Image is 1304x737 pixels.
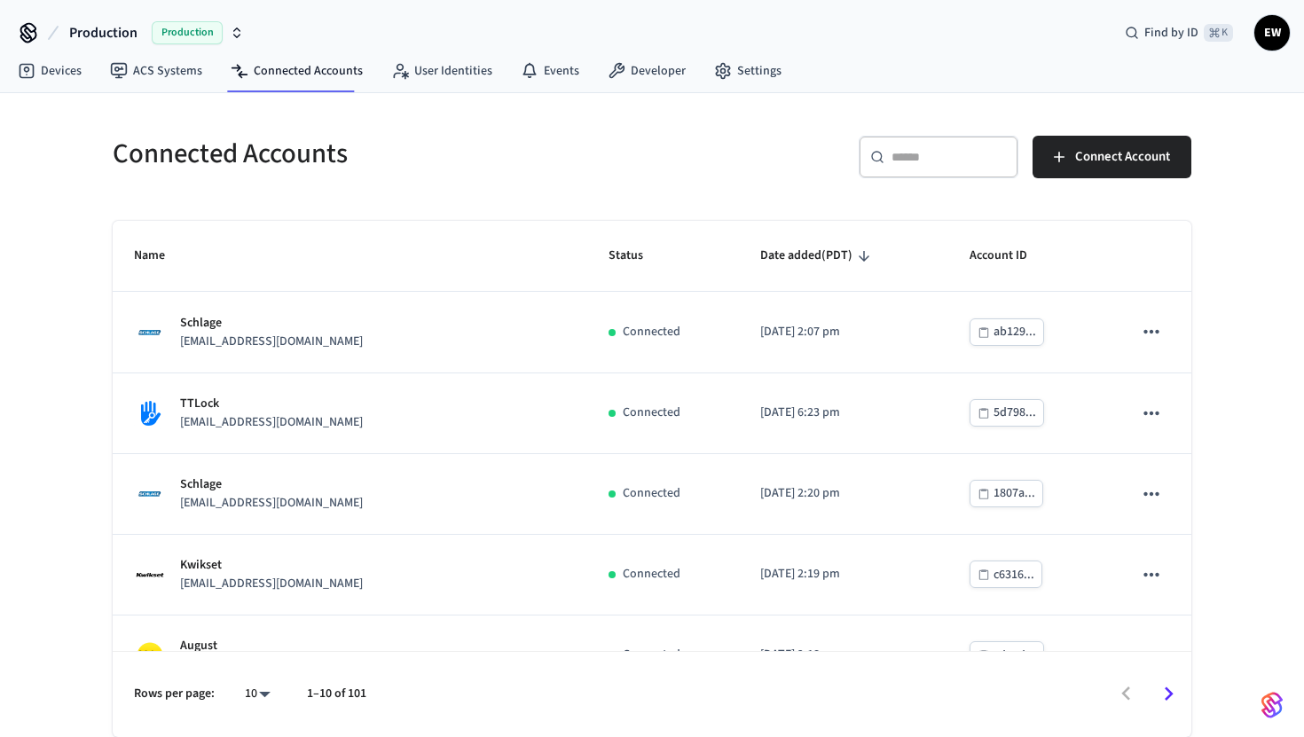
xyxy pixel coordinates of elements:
[4,55,96,87] a: Devices
[134,397,166,429] img: TTLock Logo, Square
[994,564,1034,586] div: c6316...
[377,55,507,87] a: User Identities
[180,475,363,494] p: Schlage
[1111,17,1247,49] div: Find by ID⌘ K
[760,242,876,270] span: Date added(PDT)
[134,242,188,270] span: Name
[760,565,927,584] p: [DATE] 2:19 pm
[1261,691,1283,719] img: SeamLogoGradient.69752ec5.svg
[970,242,1050,270] span: Account ID
[1204,24,1233,42] span: ⌘ K
[180,413,363,432] p: [EMAIL_ADDRESS][DOMAIN_NAME]
[134,685,215,703] p: Rows per page:
[180,314,363,333] p: Schlage
[1033,136,1191,178] button: Connect Account
[1148,673,1190,715] button: Go to next page
[236,681,279,707] div: 10
[760,646,927,664] p: [DATE] 2:18 pm
[994,402,1036,424] div: 5d798...
[152,21,223,44] span: Production
[1254,15,1290,51] button: EW
[180,494,363,513] p: [EMAIL_ADDRESS][DOMAIN_NAME]
[623,323,680,341] p: Connected
[760,323,927,341] p: [DATE] 2:07 pm
[180,333,363,351] p: [EMAIL_ADDRESS][DOMAIN_NAME]
[970,641,1044,669] button: cd82d...
[69,22,137,43] span: Production
[134,559,166,591] img: Kwikset Logo, Square
[307,685,366,703] p: 1–10 of 101
[760,404,927,422] p: [DATE] 6:23 pm
[623,404,680,422] p: Connected
[970,318,1044,346] button: ab129...
[623,565,680,584] p: Connected
[180,395,363,413] p: TTLock
[994,321,1036,343] div: ab129...
[180,556,363,575] p: Kwikset
[623,646,680,664] p: Connected
[994,482,1035,505] div: 1807a...
[609,242,666,270] span: Status
[970,399,1044,427] button: 5d798...
[593,55,700,87] a: Developer
[180,575,363,593] p: [EMAIL_ADDRESS][DOMAIN_NAME]
[623,484,680,503] p: Connected
[134,639,166,671] img: Yale Logo, Square
[134,478,166,510] img: Schlage Logo, Square
[1144,24,1198,42] span: Find by ID
[134,317,166,349] img: Schlage Logo, Square
[216,55,377,87] a: Connected Accounts
[1075,145,1170,169] span: Connect Account
[113,136,641,172] h5: Connected Accounts
[970,480,1043,507] button: 1807a...
[96,55,216,87] a: ACS Systems
[760,484,927,503] p: [DATE] 2:20 pm
[970,561,1042,588] button: c6316...
[180,637,363,655] p: August
[507,55,593,87] a: Events
[700,55,796,87] a: Settings
[1256,17,1288,49] span: EW
[994,645,1036,667] div: cd82d...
